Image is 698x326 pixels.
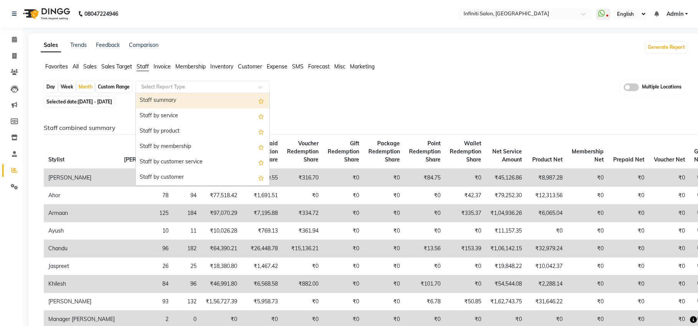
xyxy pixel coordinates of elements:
td: ₹6.78 [404,293,445,311]
a: Sales [41,38,61,52]
td: ₹0 [323,258,364,275]
td: ₹0 [567,258,608,275]
td: 132 [173,293,201,311]
td: ₹6,568.58 [242,275,282,293]
td: 11 [173,222,201,240]
td: ₹0 [445,169,486,187]
span: Multiple Locations [642,83,681,91]
span: Stylist [48,156,64,163]
td: ₹0 [649,169,690,187]
td: ₹77,518.42 [201,187,242,205]
td: ₹0 [649,293,690,311]
td: ₹79,252.30 [486,187,526,205]
td: ₹0 [404,258,445,275]
td: ₹0 [649,205,690,222]
td: ₹26,448.78 [242,240,282,258]
td: ₹2,288.14 [526,275,567,293]
td: 93 [119,293,173,311]
div: Month [77,81,94,92]
td: ₹334.72 [282,205,323,222]
td: ₹1,56,727.39 [201,293,242,311]
td: ₹13.56 [404,240,445,258]
td: ₹0 [567,275,608,293]
td: ₹0 [526,222,567,240]
td: ₹0 [567,240,608,258]
td: ₹1,06,142.15 [486,240,526,258]
td: ₹335.37 [445,205,486,222]
td: ₹361.94 [282,222,323,240]
td: ₹316.70 [282,169,323,187]
td: ₹5,958.73 [242,293,282,311]
td: ₹19,848.22 [486,258,526,275]
ng-dropdown-panel: Options list [135,93,270,186]
span: Voucher Net [654,156,685,163]
span: All [73,63,79,70]
td: ₹64,390.21 [201,240,242,258]
span: SMS [292,63,304,70]
td: ₹0 [364,205,404,222]
td: ₹0 [404,187,445,205]
div: Staff by service [136,108,269,124]
span: Add this report to Favorites List [258,111,264,121]
span: [DATE] - [DATE] [78,99,112,105]
td: Chandu [44,240,119,258]
td: ₹101.70 [404,275,445,293]
td: ₹0 [608,169,649,187]
td: ₹0 [364,293,404,311]
span: Product Net [532,156,563,163]
td: ₹0 [404,222,445,240]
span: Add this report to Favorites List [258,96,264,105]
td: ₹0 [323,169,364,187]
td: ₹0 [364,240,404,258]
span: Add this report to Favorites List [258,173,264,182]
td: ₹0 [608,275,649,293]
td: ₹0 [323,240,364,258]
td: ₹0 [364,187,404,205]
td: ₹153.39 [445,240,486,258]
div: Staff summary [136,93,269,108]
td: 125 [119,205,173,222]
button: Generate Report [646,42,687,53]
td: ₹0 [608,205,649,222]
td: 96 [119,240,173,258]
td: ₹0 [649,187,690,205]
td: Jaspreet [44,258,119,275]
div: Custom Range [96,81,132,92]
td: 84 [119,275,173,293]
span: Point Redemption Share [409,140,441,163]
span: Wallet Redemption Share [450,140,481,163]
td: ₹1,467.42 [242,258,282,275]
span: Membership Net [572,148,604,163]
td: 182 [173,240,201,258]
td: ₹8,987.28 [526,169,567,187]
td: ₹12,313.56 [526,187,567,205]
td: ₹0 [282,293,323,311]
td: [PERSON_NAME] [44,293,119,311]
td: ₹0 [567,169,608,187]
td: ₹42.37 [445,187,486,205]
td: ₹0 [608,222,649,240]
span: Staff [137,63,149,70]
td: ₹0 [364,275,404,293]
td: [PERSON_NAME] [44,169,119,187]
td: ₹1,04,936.26 [486,205,526,222]
span: Selected date: [45,97,114,106]
td: ₹0 [608,258,649,275]
div: Staff by customer [136,170,269,185]
td: 96 [173,275,201,293]
td: ₹0 [567,222,608,240]
div: Staff by customer service [136,155,269,170]
span: Inventory [210,63,233,70]
td: 78 [119,187,173,205]
td: ₹97,070.29 [201,205,242,222]
td: ₹1,62,743.75 [486,293,526,311]
td: ₹0 [364,169,404,187]
span: Sales Target [101,63,132,70]
td: ₹0 [567,205,608,222]
td: ₹15,136.21 [282,240,323,258]
span: [PERSON_NAME] [124,156,168,163]
td: ₹0 [404,205,445,222]
td: 25 [173,258,201,275]
td: Armaan [44,205,119,222]
td: ₹31,646.22 [526,293,567,311]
